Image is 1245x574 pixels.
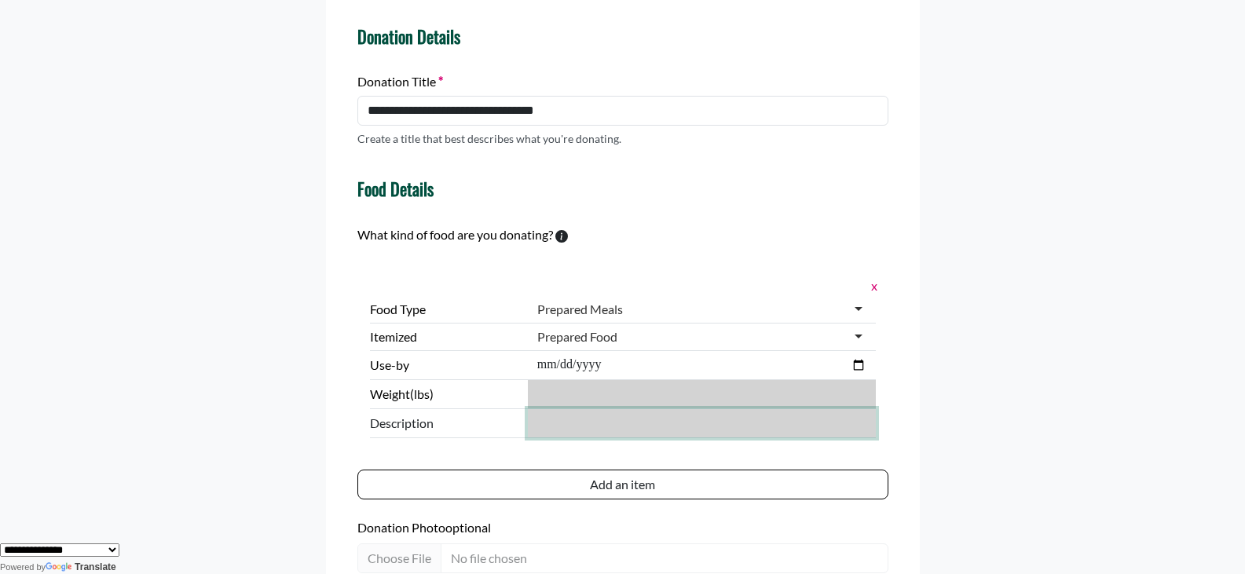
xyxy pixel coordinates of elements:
[46,561,116,572] a: Translate
[357,72,443,91] label: Donation Title
[357,130,621,147] p: Create a title that best describes what you're donating.
[357,470,888,499] button: Add an item
[866,276,876,296] button: x
[370,300,522,319] label: Food Type
[537,329,617,345] div: Prepared Food
[357,26,888,46] h4: Donation Details
[370,356,522,375] label: Use-by
[555,230,568,243] svg: To calculate environmental impacts, we follow the Food Loss + Waste Protocol
[370,327,522,346] label: Itemized
[370,414,522,433] span: Description
[370,385,522,404] label: Weight
[410,386,434,401] span: (lbs)
[357,178,434,199] h4: Food Details
[445,520,491,535] span: optional
[357,518,888,537] label: Donation Photo
[46,562,75,573] img: Google Translate
[357,225,553,244] label: What kind of food are you donating?
[537,302,623,317] div: Prepared Meals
